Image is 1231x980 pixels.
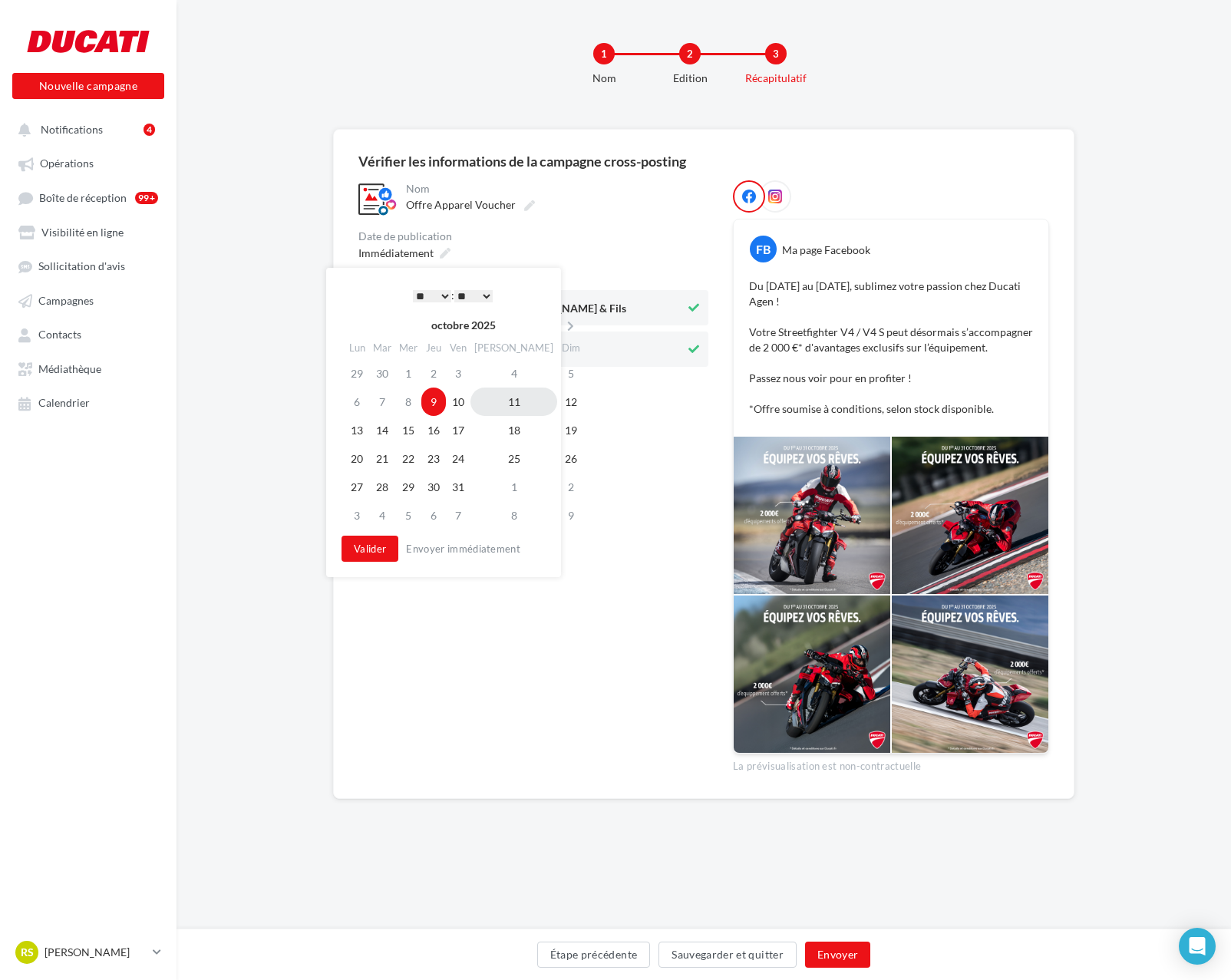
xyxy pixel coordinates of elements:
[9,115,161,143] button: Notifications 4
[733,754,1049,774] div: La prévisualisation est non-contractuelle
[9,355,167,382] a: Médiathèque
[45,945,147,960] p: [PERSON_NAME]
[658,942,797,968] button: Sauvegarder et quitter
[421,473,446,501] td: 30
[765,43,787,64] div: 3
[38,362,101,375] span: Médiathèque
[21,945,34,960] span: RS
[470,388,557,416] td: 11
[395,444,421,473] td: 22
[406,198,516,211] span: Offre Apparel Voucher
[12,938,164,967] a: RS [PERSON_NAME]
[342,536,398,562] button: Valider
[470,473,557,501] td: 1
[421,359,446,388] td: 2
[446,359,470,388] td: 3
[395,501,421,530] td: 5
[369,416,395,444] td: 14
[9,183,167,212] a: Boîte de réception99+
[470,501,557,530] td: 8
[358,231,708,242] div: Date de publication
[135,192,158,204] div: 99+
[557,473,584,501] td: 2
[641,71,739,86] div: Edition
[345,473,369,501] td: 27
[9,286,167,314] a: Campagnes
[369,337,395,359] th: Mar
[395,416,421,444] td: 15
[421,337,446,359] th: Jeu
[1179,928,1216,965] div: Open Intercom Messenger
[750,236,777,262] div: FB
[446,388,470,416] td: 10
[358,246,434,259] span: Immédiatement
[395,388,421,416] td: 8
[557,444,584,473] td: 26
[38,397,90,410] span: Calendrier
[557,337,584,359] th: Dim
[9,149,167,177] a: Opérations
[144,124,155,136] div: 4
[470,359,557,388] td: 4
[395,337,421,359] th: Mer
[38,328,81,342] span: Contacts
[39,191,127,204] span: Boîte de réception
[406,183,705,194] div: Nom
[395,473,421,501] td: 29
[345,359,369,388] td: 29
[9,252,167,279] a: Sollicitation d'avis
[369,444,395,473] td: 21
[358,154,686,168] div: Vérifier les informations de la campagne cross-posting
[470,337,557,359] th: [PERSON_NAME]
[593,43,615,64] div: 1
[557,388,584,416] td: 12
[782,243,870,258] div: Ma page Facebook
[557,416,584,444] td: 19
[345,501,369,530] td: 3
[38,260,125,273] span: Sollicitation d'avis
[40,157,94,170] span: Opérations
[38,294,94,307] span: Campagnes
[12,73,164,99] button: Nouvelle campagne
[345,388,369,416] td: 6
[446,444,470,473] td: 24
[369,501,395,530] td: 4
[369,359,395,388] td: 30
[421,444,446,473] td: 23
[375,284,530,307] div: :
[41,123,103,136] span: Notifications
[749,279,1033,417] p: Du [DATE] au [DATE], sublimez votre passion chez Ducati Agen ! Votre Streetfighter V4 / V4 S peut...
[9,320,167,348] a: Contacts
[41,226,124,239] span: Visibilité en ligne
[557,501,584,530] td: 9
[369,314,557,337] th: octobre 2025
[421,501,446,530] td: 6
[727,71,825,86] div: Récapitulatif
[345,444,369,473] td: 20
[369,473,395,501] td: 28
[679,43,701,64] div: 2
[369,388,395,416] td: 7
[9,388,167,416] a: Calendrier
[446,473,470,501] td: 31
[421,416,446,444] td: 16
[345,416,369,444] td: 13
[9,218,167,246] a: Visibilité en ligne
[537,942,651,968] button: Étape précédente
[395,359,421,388] td: 1
[470,444,557,473] td: 25
[345,337,369,359] th: Lun
[557,359,584,388] td: 5
[446,416,470,444] td: 17
[446,501,470,530] td: 7
[400,539,526,558] button: Envoyer immédiatement
[555,71,653,86] div: Nom
[470,416,557,444] td: 18
[446,337,470,359] th: Ven
[421,388,446,416] td: 9
[805,942,870,968] button: Envoyer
